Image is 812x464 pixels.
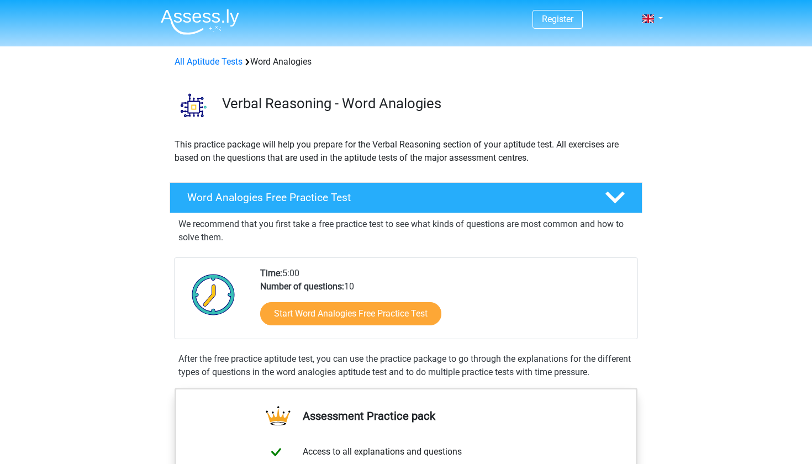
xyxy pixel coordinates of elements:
[186,267,241,322] img: Clock
[222,95,634,112] h3: Verbal Reasoning - Word Analogies
[170,82,217,129] img: word analogies
[175,56,242,67] a: All Aptitude Tests
[260,268,282,278] b: Time:
[175,138,637,165] p: This practice package will help you prepare for the Verbal Reasoning section of your aptitude tes...
[260,302,441,325] a: Start Word Analogies Free Practice Test
[252,267,637,339] div: 5:00 10
[161,9,239,35] img: Assessly
[174,352,638,379] div: After the free practice aptitude test, you can use the practice package to go through the explana...
[260,281,344,292] b: Number of questions:
[178,218,634,244] p: We recommend that you first take a free practice test to see what kinds of questions are most com...
[165,182,647,213] a: Word Analogies Free Practice Test
[170,55,642,68] div: Word Analogies
[187,191,587,204] h4: Word Analogies Free Practice Test
[542,14,573,24] a: Register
